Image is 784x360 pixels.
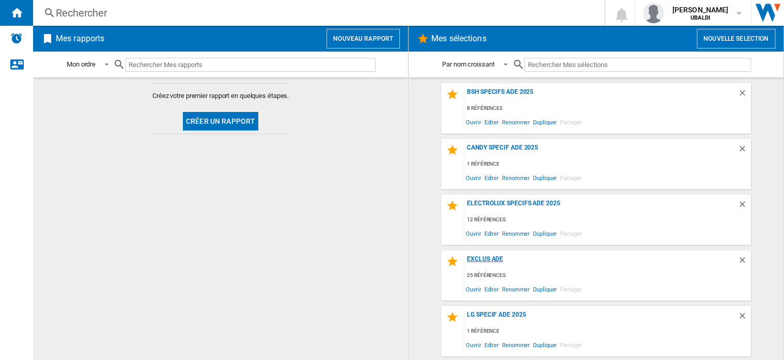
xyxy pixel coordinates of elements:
[464,282,482,296] span: Ouvrir
[558,338,583,352] span: Partager
[691,14,710,21] b: UBALDI
[738,88,751,102] div: Supprimer
[442,60,494,68] div: Par nom croissant
[326,29,400,48] button: Nouveau rapport
[500,338,531,352] span: Renommer
[152,91,289,101] span: Créez votre premier rapport en quelques étapes.
[464,158,751,171] div: 1 référence
[482,226,500,240] span: Editer
[738,255,751,269] div: Supprimer
[183,112,258,130] button: Créer un rapport
[464,325,751,338] div: 1 référence
[558,115,583,129] span: Partager
[531,171,558,185] span: Dupliquer
[464,255,738,269] div: EXCLUS ADE
[524,58,751,72] input: Rechercher Mes sélections
[482,171,500,185] span: Editer
[482,338,500,352] span: Editer
[558,171,583,185] span: Partager
[738,311,751,325] div: Supprimer
[531,282,558,296] span: Dupliquer
[464,269,751,282] div: 25 références
[464,338,482,352] span: Ouvrir
[464,102,751,115] div: 8 références
[464,311,738,325] div: LG SPECIF ADE 2025
[482,282,500,296] span: Editer
[56,6,577,20] div: Rechercher
[67,60,96,68] div: Mon ordre
[464,88,738,102] div: BSH SPECIFS ADE 2025
[672,5,728,15] span: [PERSON_NAME]
[531,226,558,240] span: Dupliquer
[482,115,500,129] span: Editer
[738,144,751,158] div: Supprimer
[464,200,738,214] div: ELECTROLUX SPECIFS ADE 2025
[126,58,375,72] input: Rechercher Mes rapports
[464,144,738,158] div: CANDY SPECIF ADE 2025
[500,171,531,185] span: Renommer
[464,171,482,185] span: Ouvrir
[558,282,583,296] span: Partager
[464,115,482,129] span: Ouvrir
[500,115,531,129] span: Renommer
[500,282,531,296] span: Renommer
[500,226,531,240] span: Renommer
[531,338,558,352] span: Dupliquer
[697,29,775,48] button: Nouvelle selection
[10,32,23,44] img: alerts-logo.svg
[531,115,558,129] span: Dupliquer
[54,29,106,48] h2: Mes rapports
[429,29,488,48] h2: Mes sélections
[643,3,664,23] img: profile.jpg
[738,200,751,214] div: Supprimer
[464,226,482,240] span: Ouvrir
[558,226,583,240] span: Partager
[464,214,751,226] div: 12 références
